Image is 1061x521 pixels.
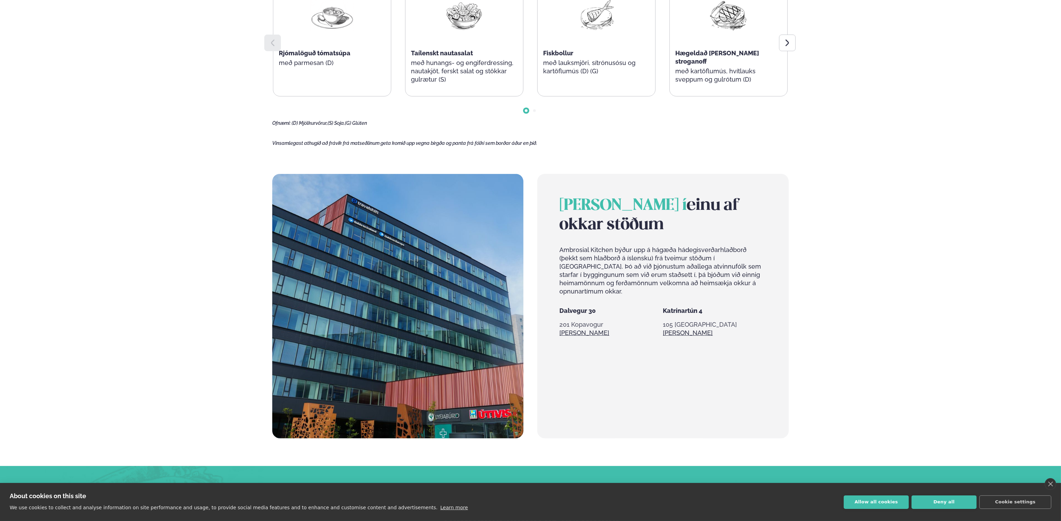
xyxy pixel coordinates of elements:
[411,59,518,84] p: með hunangs- og engiferdressing, nautakjöt, ferskt salat og stökkar gulrætur (S)
[345,120,367,126] span: (G) Glúten
[559,196,766,235] h2: einu af okkar stöðum
[279,59,385,67] p: með parmesan (D)
[663,321,737,328] span: 105 [GEOGRAPHIC_DATA]
[559,246,766,296] p: Ambrosial Kitchen býður upp á hágæða hádegisverðarhlaðborð (þekkt sem hlaðborð á íslensku) frá tv...
[559,321,603,328] span: 201 Kopavogur
[912,495,977,509] button: Deny all
[533,109,536,112] span: Go to slide 2
[663,307,767,315] h5: Katrínartún 4
[440,505,468,510] a: Learn more
[675,49,759,65] span: Hægeldað [PERSON_NAME] stroganoff
[663,329,713,337] a: Sjá meira
[543,49,573,57] span: Fiskbollur
[272,174,523,438] img: image alt
[559,198,687,213] span: [PERSON_NAME] í
[525,109,528,112] span: Go to slide 1
[10,505,438,510] p: We use cookies to collect and analyse information on site performance and usage, to provide socia...
[559,329,609,337] a: Sjá meira
[675,67,782,84] p: með kartöflumús, hvítlauks sveppum og gulrótum (D)
[272,120,291,126] span: Ofnæmi:
[979,495,1051,509] button: Cookie settings
[292,120,328,126] span: (D) Mjólkurvörur,
[844,495,909,509] button: Allow all cookies
[543,59,650,75] p: með lauksmjöri, sítrónusósu og kartöflumús (D) (G)
[411,49,473,57] span: Taílenskt nautasalat
[272,140,537,146] span: Vinsamlegast athugið að frávik frá matseðlinum geta komið upp vegna birgða og panta frá fólki sem...
[1045,478,1056,490] a: close
[328,120,345,126] span: (S) Soja,
[10,492,86,500] strong: About cookies on this site
[279,49,350,57] span: Rjómalöguð tómatsúpa
[559,307,663,315] h5: Dalvegur 30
